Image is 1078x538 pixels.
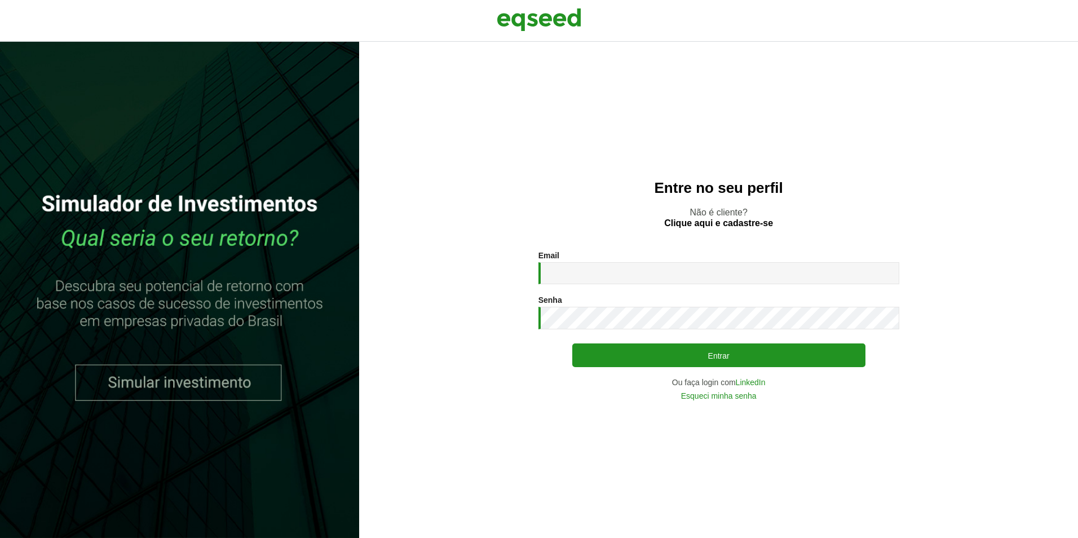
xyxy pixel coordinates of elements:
[382,180,1055,196] h2: Entre no seu perfil
[382,207,1055,228] p: Não é cliente?
[497,6,581,34] img: EqSeed Logo
[664,219,773,228] a: Clique aqui e cadastre-se
[681,392,757,400] a: Esqueci minha senha
[538,296,562,304] label: Senha
[538,252,559,259] label: Email
[736,378,766,386] a: LinkedIn
[572,343,865,367] button: Entrar
[538,378,899,386] div: Ou faça login com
